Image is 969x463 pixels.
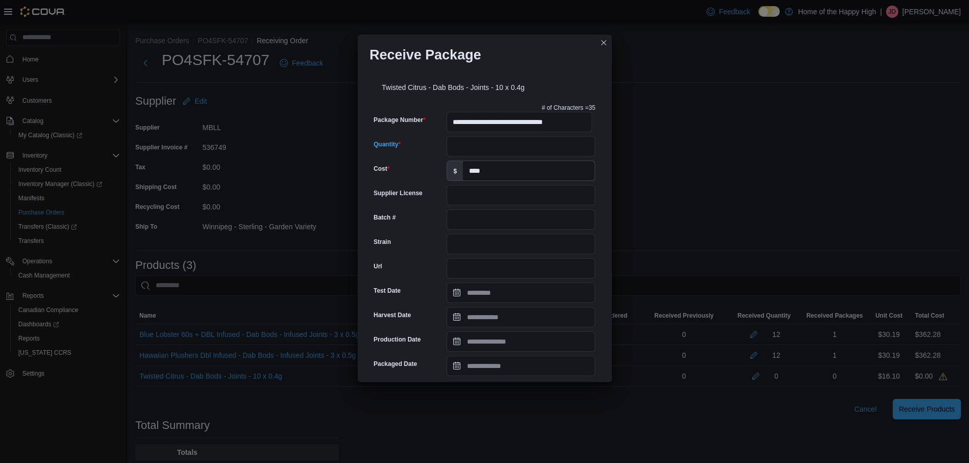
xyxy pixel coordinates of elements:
[374,116,426,124] label: Package Number
[447,307,595,327] input: Press the down key to open a popover containing a calendar.
[374,311,411,319] label: Harvest Date
[374,262,383,270] label: Url
[447,283,595,303] input: Press the down key to open a popover containing a calendar.
[542,104,596,112] p: # of Characters = 35
[447,331,595,352] input: Press the down key to open a popover containing a calendar.
[374,238,391,246] label: Strain
[447,161,463,180] label: $
[370,47,481,63] h1: Receive Package
[374,213,396,222] label: Batch #
[447,356,595,376] input: Press the down key to open a popover containing a calendar.
[370,71,600,100] div: Twisted Citrus - Dab Bods - Joints - 10 x 0.4g
[374,360,417,368] label: Packaged Date
[374,140,401,148] label: Quantity
[598,37,610,49] button: Closes this modal window
[374,335,421,344] label: Production Date
[374,165,390,173] label: Cost
[374,189,423,197] label: Supplier License
[374,287,401,295] label: Test Date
